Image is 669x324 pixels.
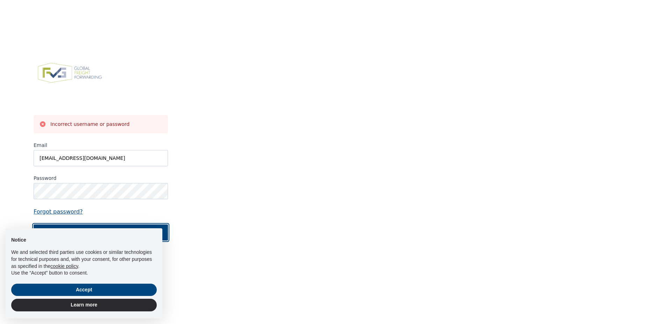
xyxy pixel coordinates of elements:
h2: Notice [11,237,157,244]
h3: Incorrect username or password [50,121,129,128]
a: cookie policy [50,263,78,269]
button: Accept [11,284,157,296]
button: Learn more [11,299,157,311]
p: We and selected third parties use cookies or similar technologies for technical purposes and, wit... [11,249,157,270]
img: FVG - Global freight forwarding [34,59,106,87]
input: Email [34,150,168,166]
p: Use the “Accept” button to consent. [11,270,157,277]
label: Email [34,142,168,149]
label: Password [34,175,168,182]
a: Forgot password? [34,208,168,216]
